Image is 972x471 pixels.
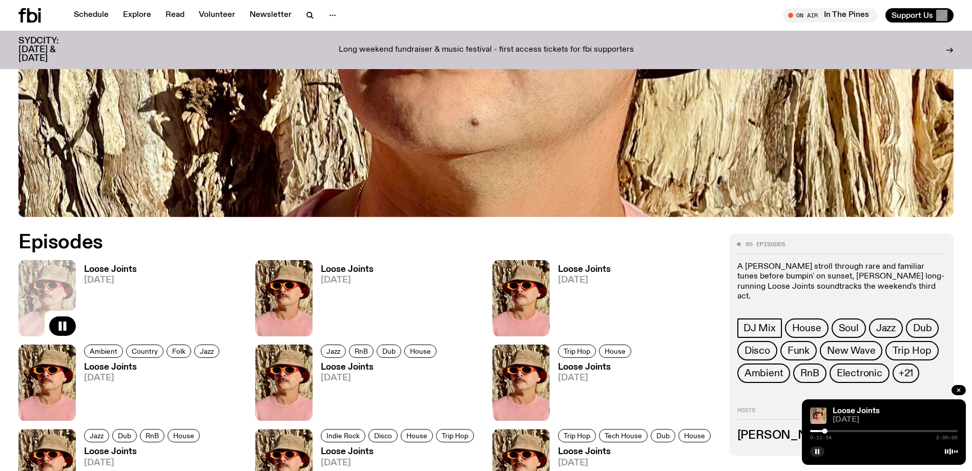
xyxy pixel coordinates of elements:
p: A [PERSON_NAME] stroll through rare and familiar tunes before bumpin' on sunset, [PERSON_NAME] lo... [737,262,945,302]
a: Electronic [830,363,890,383]
a: House [404,345,437,358]
span: Dub [913,323,932,334]
h3: Loose Joints [321,265,374,274]
p: Long weekend fundraiser & music festival - first access tickets for fbi supporters [339,46,634,55]
h3: Loose Joints [321,447,477,456]
img: Tyson stands in front of a paperbark tree wearing orange sunglasses, a suede bucket hat and a pin... [255,345,313,421]
a: House [599,345,631,358]
span: Jazz [326,347,340,355]
span: Support Us [892,11,933,20]
h3: SYDCITY: [DATE] & [DATE] [18,37,84,63]
a: Disco [737,341,777,360]
a: Trip Hop [436,429,474,442]
a: House [401,429,433,442]
a: Loose Joints[DATE] [550,265,611,336]
h3: Loose Joints [558,447,714,456]
a: Trip Hop [558,429,596,442]
button: Support Us [885,8,954,23]
span: [DATE] [833,416,958,424]
span: Trip Hop [893,345,931,356]
h2: Hosts [737,408,945,420]
a: Funk [780,341,817,360]
a: Trip Hop [885,341,938,360]
a: Soul [832,318,866,338]
img: Tyson stands in front of a paperbark tree wearing orange sunglasses, a suede bucket hat and a pin... [18,345,76,421]
a: RnB [140,429,164,442]
span: DJ Mix [743,323,776,334]
a: Dub [906,318,939,338]
h3: Loose Joints [84,447,203,456]
a: Jazz [84,429,109,442]
span: Electronic [837,368,882,379]
a: Read [159,8,191,23]
a: Jazz [321,345,346,358]
a: Tech House [599,429,648,442]
a: Loose Joints[DATE] [313,265,374,336]
span: Folk [172,347,185,355]
img: Tyson stands in front of a paperbark tree wearing orange sunglasses, a suede bucket hat and a pin... [492,345,550,421]
button: +21 [893,363,919,383]
span: [DATE] [321,459,477,467]
a: Volunteer [193,8,241,23]
a: Loose Joints[DATE] [550,363,634,421]
span: Dub [118,432,131,440]
span: House [410,347,431,355]
span: [DATE] [84,459,203,467]
span: [DATE] [321,374,440,382]
span: House [605,347,626,355]
a: Dub [377,345,401,358]
span: [DATE] [84,374,222,382]
span: [DATE] [84,276,137,285]
h3: Loose Joints [84,363,222,372]
span: Dub [382,347,396,355]
span: Ambient [744,368,783,379]
img: Tyson stands in front of a paperbark tree wearing orange sunglasses, a suede bucket hat and a pin... [255,260,313,336]
span: 2:00:00 [936,435,958,440]
span: [DATE] [321,276,374,285]
span: House [406,432,427,440]
span: New Wave [827,345,875,356]
img: Tyson stands in front of a paperbark tree wearing orange sunglasses, a suede bucket hat and a pin... [810,408,826,424]
a: Explore [117,8,157,23]
h3: Loose Joints [84,265,137,274]
span: Jazz [876,323,896,334]
a: Country [126,345,163,358]
a: DJ Mix [737,318,782,338]
span: Ambient [90,347,117,355]
a: Loose Joints[DATE] [76,363,222,421]
a: Folk [167,345,191,358]
span: Trip Hop [564,432,590,440]
a: Loose Joints[DATE] [313,363,440,421]
span: Country [132,347,158,355]
a: House [785,318,829,338]
span: Indie Rock [326,432,360,440]
a: RnB [349,345,374,358]
span: Disco [744,345,770,356]
span: [DATE] [558,374,634,382]
a: RnB [793,363,826,383]
span: Trip Hop [442,432,468,440]
a: Trip Hop [558,345,596,358]
a: Jazz [869,318,903,338]
span: House [792,323,821,334]
span: RnB [146,432,159,440]
a: House [678,429,711,442]
a: Loose Joints[DATE] [76,265,137,336]
h3: Loose Joints [558,265,611,274]
span: 0:11:54 [810,435,832,440]
a: Loose Joints [833,407,880,415]
span: RnB [355,347,368,355]
span: Jazz [200,347,214,355]
span: Soul [839,323,859,334]
h3: [PERSON_NAME] [737,430,945,441]
span: Dub [656,432,670,440]
a: House [168,429,200,442]
span: Jazz [90,432,104,440]
a: Disco [368,429,398,442]
span: Tech House [605,432,642,440]
h3: Loose Joints [558,363,634,372]
a: Schedule [68,8,115,23]
span: House [684,432,705,440]
a: Dub [651,429,675,442]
